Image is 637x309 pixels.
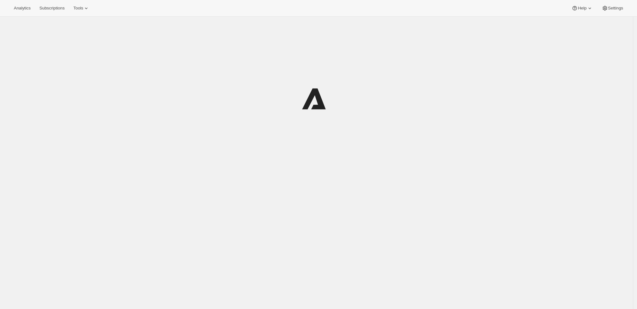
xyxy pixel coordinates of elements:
span: Settings [608,6,623,11]
span: Analytics [14,6,31,11]
button: Help [568,4,596,13]
span: Subscriptions [39,6,65,11]
button: Subscriptions [36,4,68,13]
button: Settings [598,4,627,13]
span: Help [578,6,586,11]
button: Analytics [10,4,34,13]
span: Tools [73,6,83,11]
button: Tools [70,4,93,13]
